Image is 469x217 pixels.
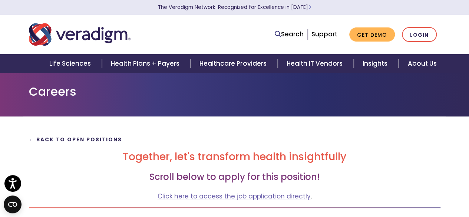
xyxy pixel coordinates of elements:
[29,151,440,163] h2: Together, let's transform health insightfully
[354,54,399,73] a: Insights
[191,54,277,73] a: Healthcare Providers
[40,54,102,73] a: Life Sciences
[158,4,311,11] a: The Veradigm Network: Recognized for Excellence in [DATE]Learn More
[275,29,304,39] a: Search
[29,22,131,47] img: Veradigm logo
[399,54,445,73] a: About Us
[4,195,22,213] button: Open CMP widget
[29,136,122,143] a: ← Back to Open Positions
[29,191,440,201] p: .
[349,27,395,42] a: Get Demo
[102,54,191,73] a: Health Plans + Payers
[402,27,437,42] a: Login
[29,85,440,99] h1: Careers
[311,30,337,39] a: Support
[158,192,311,201] a: Click here to access the job application directly
[308,4,311,11] span: Learn More
[29,172,440,183] h3: Scroll below to apply for this position!
[278,54,354,73] a: Health IT Vendors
